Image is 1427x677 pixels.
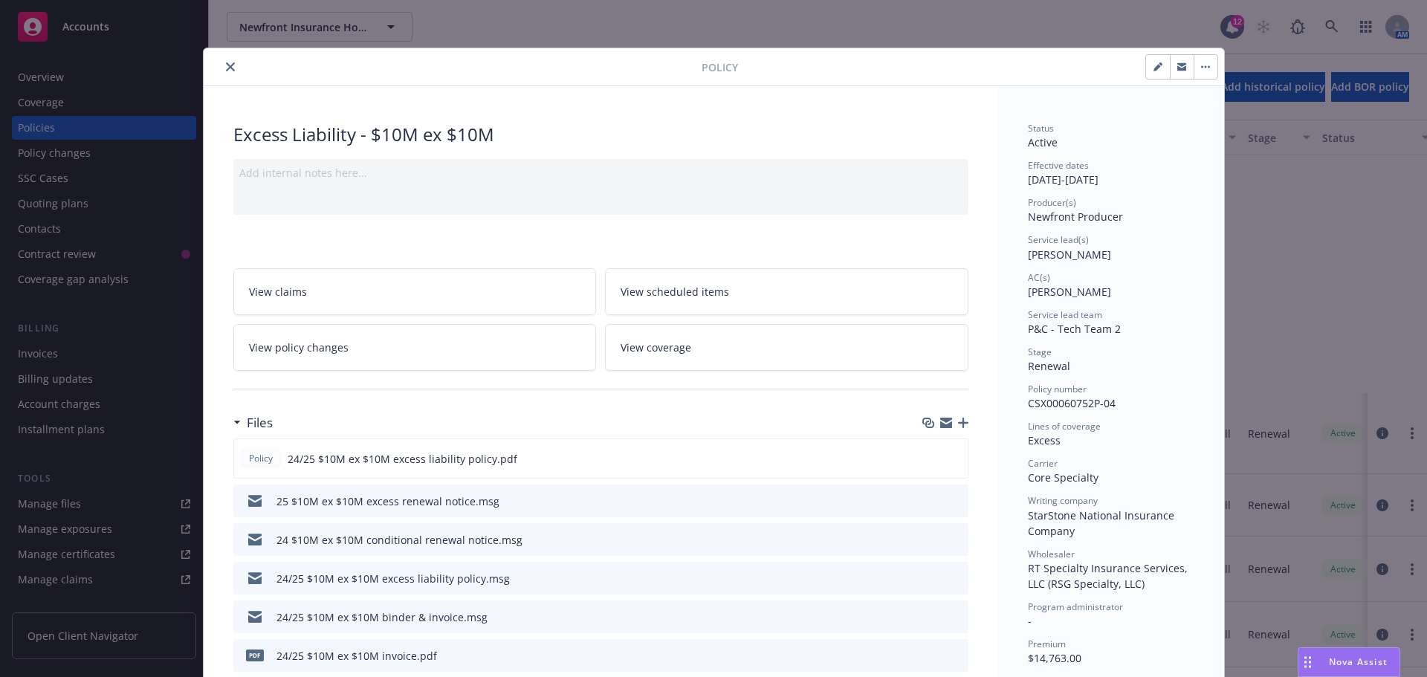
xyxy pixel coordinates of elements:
[276,532,522,548] div: 24 $10M ex $10M conditional renewal notice.msg
[233,413,273,433] div: Files
[1028,233,1089,246] span: Service lead(s)
[1028,548,1075,560] span: Wholesaler
[1028,322,1121,336] span: P&C - Tech Team 2
[1028,196,1076,209] span: Producer(s)
[1298,648,1317,676] div: Drag to move
[605,324,968,371] a: View coverage
[949,648,962,664] button: preview file
[925,609,937,625] button: download file
[1329,655,1388,668] span: Nova Assist
[276,609,488,625] div: 24/25 $10M ex $10M binder & invoice.msg
[276,493,499,509] div: 25 $10M ex $10M excess renewal notice.msg
[702,59,738,75] span: Policy
[249,284,307,299] span: View claims
[621,284,729,299] span: View scheduled items
[1298,647,1400,677] button: Nova Assist
[1028,494,1098,507] span: Writing company
[276,648,437,664] div: 24/25 $10M ex $10M invoice.pdf
[1028,638,1066,650] span: Premium
[949,571,962,586] button: preview file
[246,452,276,465] span: Policy
[221,58,239,76] button: close
[925,493,937,509] button: download file
[925,532,937,548] button: download file
[1028,159,1089,172] span: Effective dates
[1028,614,1032,628] span: -
[233,324,597,371] a: View policy changes
[1028,135,1058,149] span: Active
[925,571,937,586] button: download file
[233,268,597,315] a: View claims
[1028,600,1123,613] span: Program administrator
[1028,383,1087,395] span: Policy number
[247,413,273,433] h3: Files
[1028,308,1102,321] span: Service lead team
[1028,271,1050,284] span: AC(s)
[1028,159,1194,187] div: [DATE] - [DATE]
[1028,122,1054,135] span: Status
[288,451,517,467] span: 24/25 $10M ex $10M excess liability policy.pdf
[1028,420,1101,433] span: Lines of coverage
[1028,508,1177,538] span: StarStone National Insurance Company
[1028,561,1191,591] span: RT Specialty Insurance Services, LLC (RSG Specialty, LLC)
[1028,359,1070,373] span: Renewal
[1028,396,1116,410] span: CSX00060752P-04
[1028,457,1058,470] span: Carrier
[233,122,968,147] div: Excess Liability - $10M ex $10M
[949,532,962,548] button: preview file
[1028,247,1111,262] span: [PERSON_NAME]
[1028,651,1081,665] span: $14,763.00
[621,340,691,355] span: View coverage
[1028,210,1123,224] span: Newfront Producer
[605,268,968,315] a: View scheduled items
[948,451,962,467] button: preview file
[1028,433,1061,447] span: Excess
[925,451,936,467] button: download file
[949,493,962,509] button: preview file
[276,571,510,586] div: 24/25 $10M ex $10M excess liability policy.msg
[1028,285,1111,299] span: [PERSON_NAME]
[949,609,962,625] button: preview file
[1028,346,1052,358] span: Stage
[1028,470,1098,485] span: Core Specialty
[925,648,937,664] button: download file
[246,650,264,661] span: pdf
[239,165,962,181] div: Add internal notes here...
[249,340,349,355] span: View policy changes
